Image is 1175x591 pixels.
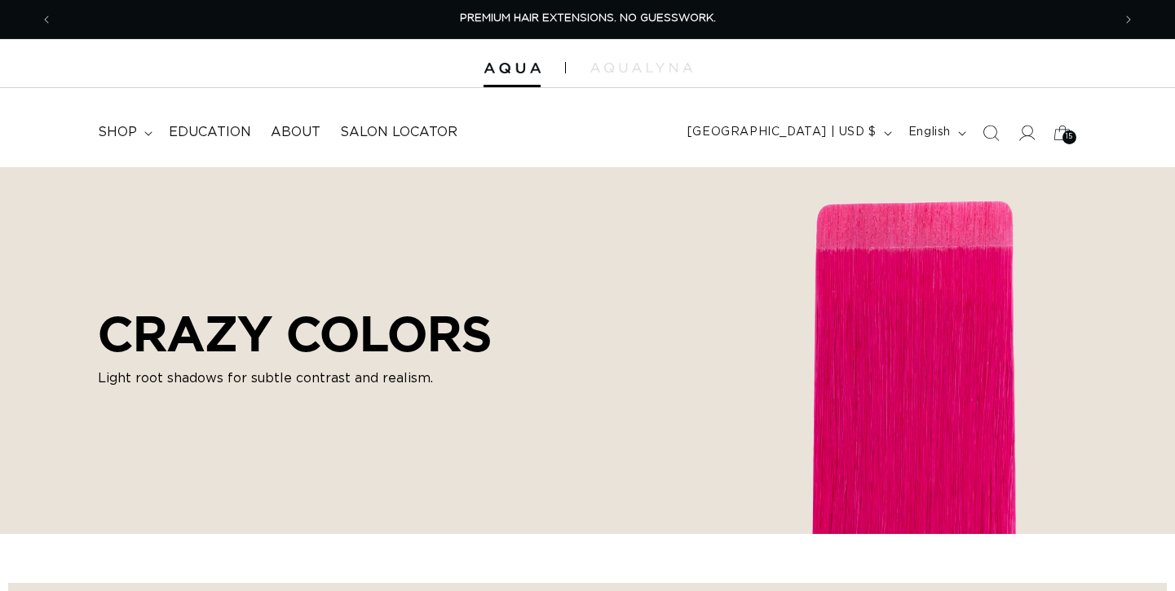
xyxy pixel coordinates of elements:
img: aqualyna.com [590,63,692,73]
span: Education [169,124,251,141]
p: Light root shadows for subtle contrast and realism. [98,368,492,388]
button: [GEOGRAPHIC_DATA] | USD $ [678,117,899,148]
summary: Search [973,115,1009,151]
span: shop [98,124,137,141]
a: Salon Locator [330,114,467,151]
span: Salon Locator [340,124,457,141]
span: About [271,124,320,141]
button: English [899,117,973,148]
span: English [908,124,951,141]
span: PREMIUM HAIR EXTENSIONS. NO GUESSWORK. [460,13,716,24]
summary: shop [88,114,159,151]
img: Aqua Hair Extensions [484,63,541,74]
button: Previous announcement [29,4,64,35]
span: [GEOGRAPHIC_DATA] | USD $ [687,124,877,141]
a: About [261,114,330,151]
h2: CRAZY COLORS [98,305,492,362]
button: Next announcement [1111,4,1146,35]
span: 15 [1066,130,1073,144]
a: Education [159,114,261,151]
